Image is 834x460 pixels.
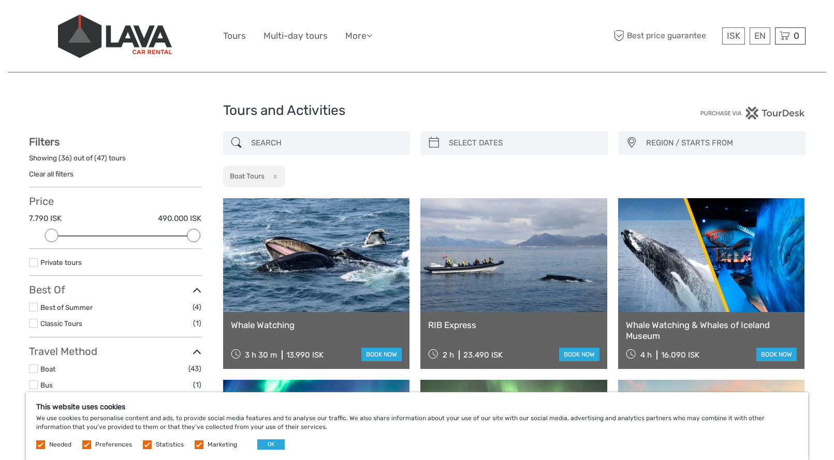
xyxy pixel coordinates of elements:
[345,28,372,43] a: More
[49,440,71,449] label: Needed
[36,403,798,411] h5: This website uses cookies
[193,379,201,391] span: (1)
[29,213,62,224] label: 7.790 ISK
[208,440,237,449] label: Marketing
[641,135,800,152] button: REGION / STARTS FROM
[428,320,599,330] a: RIB Express
[95,440,132,449] label: Preferences
[700,107,805,120] img: PurchaseViaTourDesk.png
[247,134,405,152] input: SEARCH
[29,284,201,296] h3: Best Of
[223,28,246,43] a: Tours
[640,350,652,360] span: 4 h
[26,392,808,460] div: We use cookies to personalise content and ads, to provide social media features and to analyse ou...
[29,195,201,207] h3: Price
[559,348,599,361] a: book now
[443,350,454,360] span: 2 h
[29,136,60,148] strong: Filters
[40,303,93,311] a: Best of Summer
[193,301,201,313] span: (4)
[188,363,201,375] span: (43)
[230,172,265,180] h2: Boat Tours
[245,350,277,360] span: 3 h 30 m
[158,213,201,224] label: 490.000 ISK
[156,440,184,449] label: Statistics
[193,317,201,329] span: (1)
[463,350,503,360] div: 23.490 ISK
[266,171,280,182] button: x
[40,319,82,328] a: Classic Tours
[29,170,74,178] a: Clear all filters
[97,153,105,163] label: 47
[445,134,603,152] input: SELECT DATES
[29,345,201,358] h3: Travel Method
[750,27,770,44] div: EN
[58,14,172,58] img: 523-13fdf7b0-e410-4b32-8dc9-7907fc8d33f7_logo_big.jpg
[29,153,201,169] div: Showing ( ) out of ( ) tours
[223,102,611,119] h1: Tours and Activities
[756,348,797,361] a: book now
[40,258,82,266] a: Private tours
[361,348,402,361] a: book now
[286,350,324,360] div: 13.990 ISK
[61,153,69,163] label: 36
[40,365,55,373] a: Boat
[611,27,720,44] span: Best price guarantee
[792,31,801,41] span: 0
[264,28,328,43] a: Multi-day tours
[231,320,402,330] a: Whale Watching
[661,350,699,360] div: 16.090 ISK
[727,31,740,41] span: ISK
[257,439,285,450] button: OK
[626,320,797,341] a: Whale Watching & Whales of Iceland Museum
[40,381,53,389] a: Bus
